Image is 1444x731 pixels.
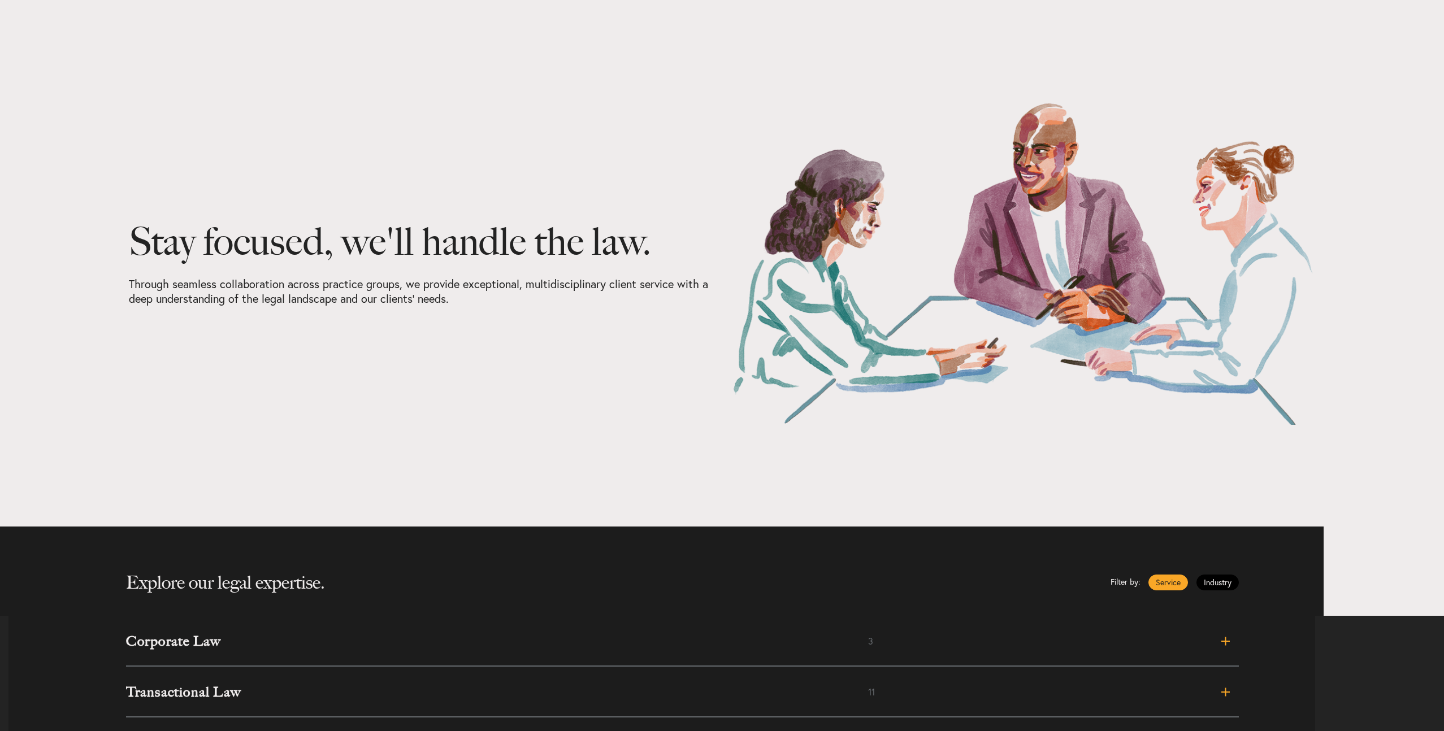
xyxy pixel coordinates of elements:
h1: Stay focused, we'll handle the law. [129,220,714,277]
a: Corporate Law3 [126,616,1239,667]
span: Filter by: [1111,575,1140,590]
a: Industry [1196,575,1239,590]
h2: Explore our legal expertise. [126,572,325,593]
h3: Transactional Law [126,685,868,699]
span: 3 [868,637,1053,646]
a: Service [1148,575,1188,590]
span: 11 [868,688,1053,697]
h3: Corporate Law [126,634,868,648]
img: Our Services [731,102,1316,425]
p: Through seamless collaboration across practice groups, we provide exceptional, multidisciplinary ... [129,277,714,306]
a: Transactional Law11 [126,667,1239,717]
